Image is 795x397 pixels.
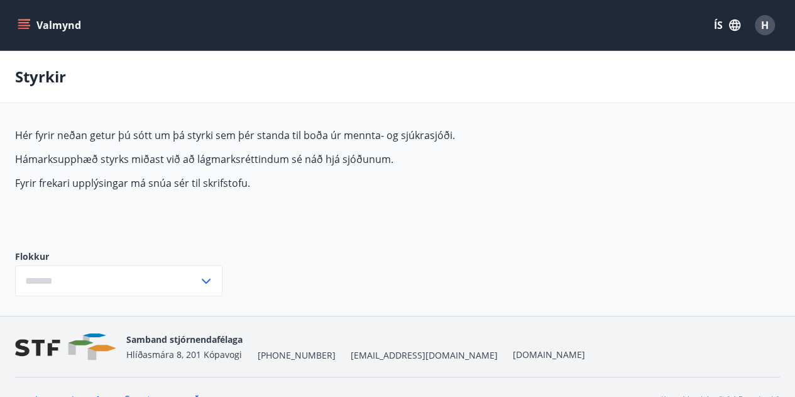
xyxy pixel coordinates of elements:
[258,349,336,362] span: [PHONE_NUMBER]
[15,14,86,36] button: menu
[15,128,608,142] p: Hér fyrir neðan getur þú sótt um þá styrki sem þér standa til boða úr mennta- og sjúkrasjóði.
[351,349,498,362] span: [EMAIL_ADDRESS][DOMAIN_NAME]
[126,349,242,361] span: Hlíðasmára 8, 201 Kópavogi
[126,333,243,345] span: Samband stjórnendafélaga
[513,349,585,361] a: [DOMAIN_NAME]
[750,10,780,40] button: H
[707,14,747,36] button: ÍS
[15,152,608,166] p: Hámarksupphæð styrks miðast við að lágmarksréttindum sé náð hjá sjóðunum.
[15,333,116,361] img: vjCaq2fThgY3EUYqSgpjEiBg6WP39ov69hlhuPVN.png
[15,176,608,190] p: Fyrir frekari upplýsingar má snúa sér til skrifstofu.
[15,250,222,263] label: Flokkur
[761,18,769,32] span: H
[15,66,66,87] p: Styrkir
